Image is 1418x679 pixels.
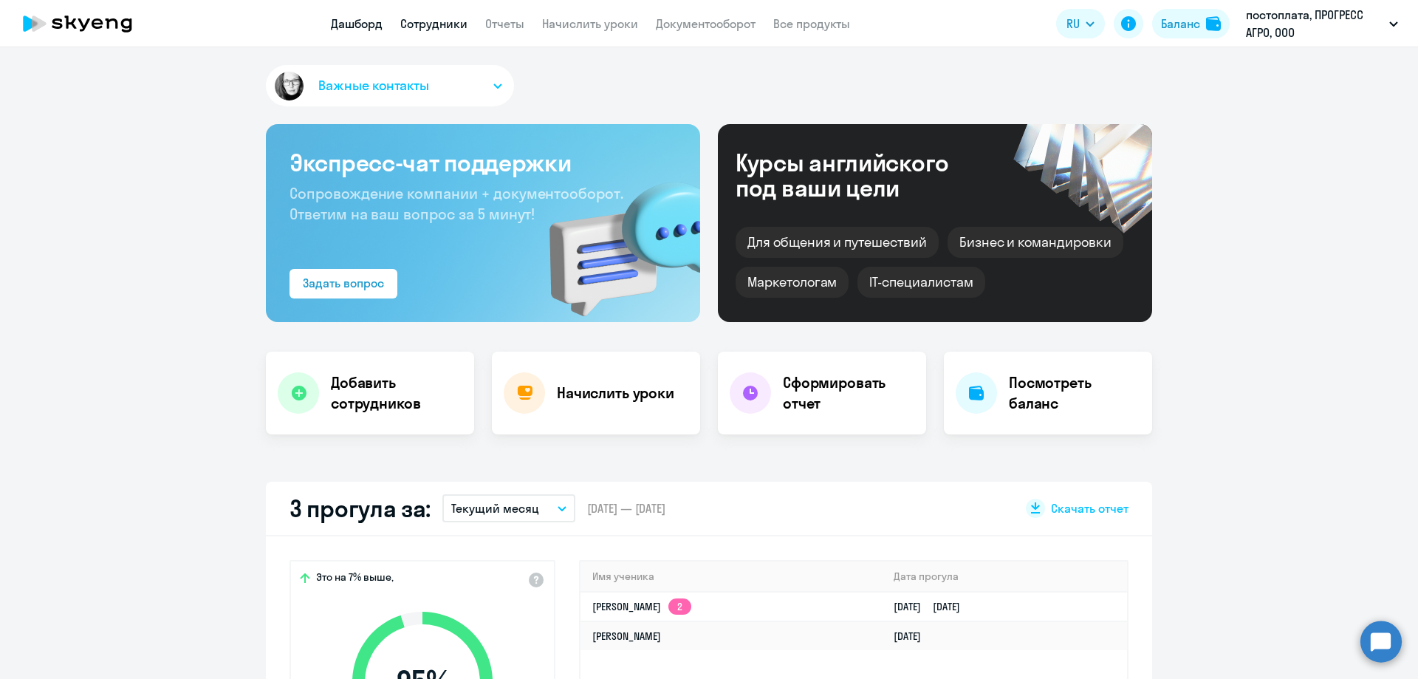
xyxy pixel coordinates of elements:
a: Документооборот [656,16,756,31]
div: Для общения и путешествий [736,227,939,258]
button: Задать вопрос [290,269,397,298]
span: RU [1066,15,1080,33]
h4: Добавить сотрудников [331,372,462,414]
p: Текущий месяц [451,499,539,517]
a: Начислить уроки [542,16,638,31]
span: Это на 7% выше, [316,570,394,588]
img: bg-img [528,156,700,322]
app-skyeng-badge: 2 [668,598,691,615]
span: Важные контакты [318,76,429,95]
a: [PERSON_NAME] [592,629,661,643]
a: Сотрудники [400,16,467,31]
div: Задать вопрос [303,274,384,292]
button: постоплата, ПРОГРЕСС АГРО, ООО [1239,6,1405,41]
p: постоплата, ПРОГРЕСС АГРО, ООО [1246,6,1383,41]
button: Текущий месяц [442,494,575,522]
img: balance [1206,16,1221,31]
th: Имя ученика [580,562,882,592]
h4: Начислить уроки [557,383,674,403]
a: Все продукты [773,16,850,31]
a: Отчеты [485,16,524,31]
h3: Экспресс-чат поддержки [290,148,677,177]
a: Дашборд [331,16,383,31]
h2: 3 прогула за: [290,494,431,523]
div: Баланс [1161,15,1200,33]
th: Дата прогула [882,562,1127,592]
button: Важные контакты [266,65,514,106]
h4: Сформировать отчет [783,372,914,414]
div: Маркетологам [736,267,849,298]
div: Курсы английского под ваши цели [736,150,988,200]
a: [DATE][DATE] [894,600,972,613]
img: avatar [272,69,306,103]
button: RU [1056,9,1105,38]
button: Балансbalance [1152,9,1230,38]
span: Сопровождение компании + документооборот. Ответим на ваш вопрос за 5 минут! [290,184,623,223]
h4: Посмотреть баланс [1009,372,1140,414]
span: [DATE] — [DATE] [587,500,665,516]
div: Бизнес и командировки [948,227,1123,258]
span: Скачать отчет [1051,500,1128,516]
div: IT-специалистам [857,267,984,298]
a: [DATE] [894,629,933,643]
a: [PERSON_NAME]2 [592,600,691,613]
